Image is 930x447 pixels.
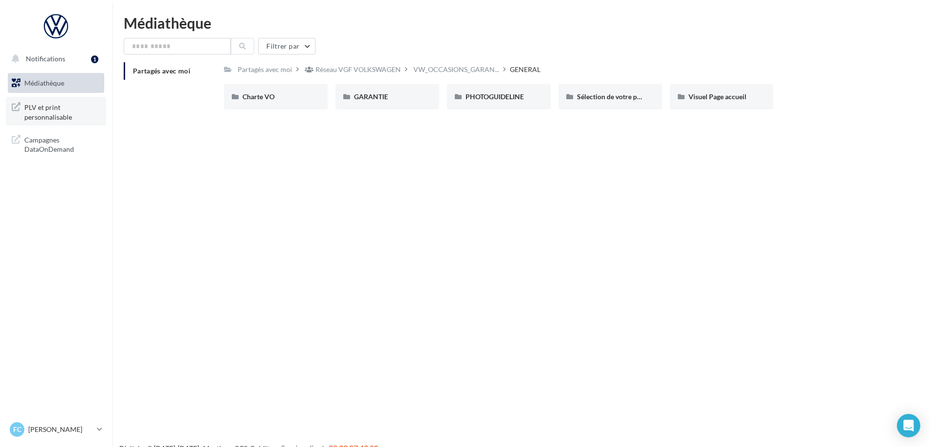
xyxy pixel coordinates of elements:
span: Sélection de votre partenaire [577,92,665,101]
div: Partagés avec moi [238,65,292,74]
span: FC [13,425,21,434]
span: VW_OCCASIONS_GARAN... [413,65,499,74]
button: Filtrer par [258,38,316,54]
span: Charte VO [242,92,275,101]
span: Visuel Page accueil [688,92,746,101]
div: Médiathèque [124,16,918,30]
span: Médiathèque [24,79,64,87]
span: PLV et print personnalisable [24,101,100,122]
a: Campagnes DataOnDemand [6,129,106,158]
div: GENERAL [510,65,540,74]
span: Notifications [26,54,65,63]
button: Notifications 1 [6,49,102,69]
div: Réseau VGF VOLKSWAGEN [316,65,401,74]
span: GARANTIE [354,92,388,101]
a: FC [PERSON_NAME] [8,420,104,439]
span: Partagés avec moi [133,67,190,75]
p: [PERSON_NAME] [28,425,93,434]
a: PLV et print personnalisable [6,97,106,125]
span: PHOTOGUIDELINE [465,92,524,101]
div: 1 [91,55,98,63]
a: Médiathèque [6,73,106,93]
span: Campagnes DataOnDemand [24,133,100,154]
div: Open Intercom Messenger [897,414,920,437]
